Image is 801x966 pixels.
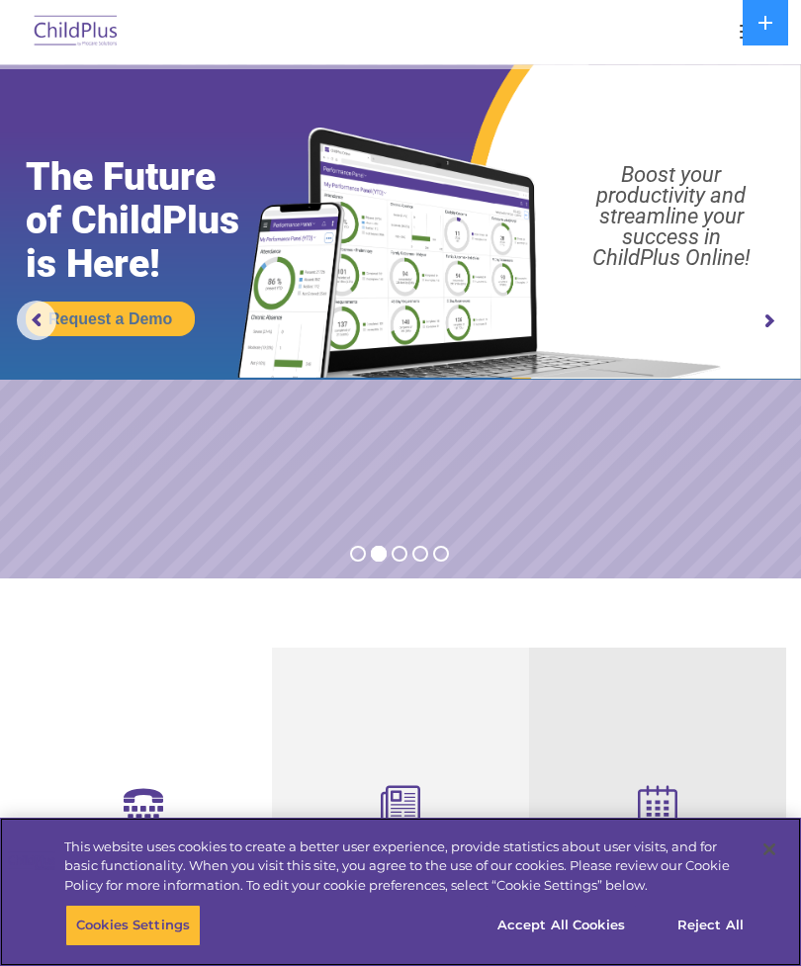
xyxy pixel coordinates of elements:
[26,302,195,336] a: Request a Demo
[30,9,123,55] img: ChildPlus by Procare Solutions
[748,828,791,871] button: Close
[26,155,282,286] rs-layer: The Future of ChildPlus is Here!
[64,837,746,896] div: This website uses cookies to create a better user experience, provide statistics about user visit...
[487,905,636,946] button: Accept All Cookies
[649,905,772,946] button: Reject All
[65,905,201,946] button: Cookies Settings
[553,164,790,268] rs-layer: Boost your productivity and streamline your success in ChildPlus Online!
